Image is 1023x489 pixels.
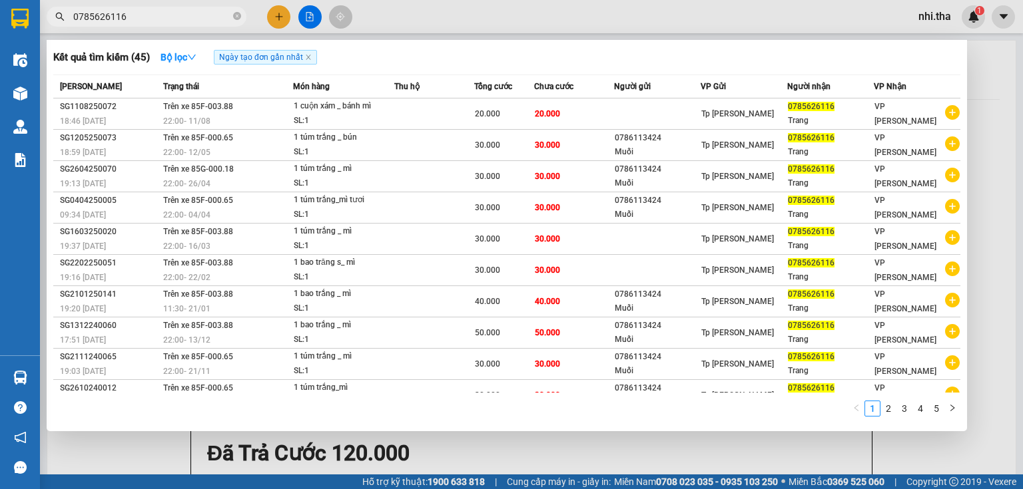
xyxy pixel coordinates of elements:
[874,82,906,91] span: VP Nhận
[945,168,960,182] span: plus-circle
[615,350,700,364] div: 0786113424
[60,335,106,345] span: 17:51 [DATE]
[13,86,27,100] img: warehouse-icon
[474,82,512,91] span: Tổng cước
[535,203,560,212] span: 30.000
[874,164,936,188] span: VP [PERSON_NAME]
[163,148,210,157] span: 22:00 - 12/05
[163,210,210,220] span: 22:00 - 04/04
[294,364,394,379] div: SL: 1
[788,133,835,142] span: 0785626116
[701,234,774,244] span: Tp [PERSON_NAME]
[535,391,560,400] span: 30.000
[294,208,394,222] div: SL: 1
[294,145,394,160] div: SL: 1
[788,301,873,315] div: Trang
[864,401,880,416] li: 1
[788,364,873,378] div: Trang
[897,401,912,416] a: 3
[163,367,210,376] span: 22:00 - 21/11
[615,333,700,347] div: Muối
[535,109,560,118] span: 20.000
[60,256,159,270] div: SG2202250051
[874,289,936,313] span: VP [PERSON_NAME]
[788,239,873,253] div: Trang
[788,383,835,393] span: 0785626116
[13,53,27,67] img: warehouse-icon
[60,381,159,395] div: SG2610240012
[294,99,394,114] div: 1 cuộn xám _ bánh mì
[305,54,312,61] span: close
[294,162,394,176] div: 1 túm trắng _ mì
[788,270,873,284] div: Trang
[294,287,394,301] div: 1 bao trắng _ mì
[701,297,774,306] span: Tp [PERSON_NAME]
[163,335,210,345] span: 22:00 - 13/12
[874,383,936,407] span: VP [PERSON_NAME]
[787,82,831,91] span: Người nhận
[187,53,196,62] span: down
[944,401,960,416] li: Next Page
[14,401,27,414] span: question-circle
[60,131,159,145] div: SG1205250073
[614,82,651,91] span: Người gửi
[163,289,233,299] span: Trên xe 85F-003.88
[475,234,500,244] span: 30.000
[475,359,500,369] span: 30.000
[60,367,106,376] span: 19:03 [DATE]
[60,350,159,364] div: SG2111240065
[945,324,960,339] span: plus-circle
[294,381,394,395] div: 1 túm trắng_mì
[60,148,106,157] span: 18:59 [DATE]
[615,287,700,301] div: 0786113424
[150,47,207,68] button: Bộ lọcdown
[788,321,835,330] span: 0785626116
[912,401,928,416] li: 4
[475,328,500,337] span: 50.000
[852,404,860,412] span: left
[294,318,394,333] div: 1 bao trắng _ mì
[615,381,700,395] div: 0786113424
[233,12,241,20] span: close-circle
[874,196,936,220] span: VP [PERSON_NAME]
[163,258,233,267] span: Trên xe 85F-003.88
[60,162,159,176] div: SG2604250070
[615,176,700,190] div: Muối
[163,116,210,126] span: 22:00 - 11/08
[53,51,150,65] h3: Kết quả tìm kiếm ( 45 )
[14,431,27,444] span: notification
[163,273,210,282] span: 22:00 - 22/02
[475,265,500,275] span: 30.000
[948,404,956,412] span: right
[535,140,560,150] span: 30.000
[881,401,896,416] a: 2
[944,401,960,416] button: right
[163,227,233,236] span: Trên xe 85F-003.88
[60,304,106,313] span: 19:20 [DATE]
[475,391,500,400] span: 30.000
[163,196,233,205] span: Trên xe 85F-000.65
[788,258,835,267] span: 0785626116
[535,234,560,244] span: 30.000
[294,301,394,316] div: SL: 1
[294,224,394,239] div: 1 túm trắng _ mì
[615,208,700,222] div: Muối
[701,391,774,400] span: Tp [PERSON_NAME]
[60,82,122,91] span: [PERSON_NAME]
[788,333,873,347] div: Trang
[14,461,27,474] span: message
[163,133,233,142] span: Trên xe 85F-000.65
[163,242,210,251] span: 22:00 - 16/03
[60,179,106,188] span: 19:13 [DATE]
[788,208,873,222] div: Trang
[849,401,864,416] li: Previous Page
[874,258,936,282] span: VP [PERSON_NAME]
[73,9,230,24] input: Tìm tên, số ĐT hoặc mã đơn
[475,203,500,212] span: 30.000
[788,352,835,361] span: 0785626116
[913,401,928,416] a: 4
[788,196,835,205] span: 0785626116
[701,359,774,369] span: Tp [PERSON_NAME]
[60,116,106,126] span: 18:46 [DATE]
[701,328,774,337] span: Tp [PERSON_NAME]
